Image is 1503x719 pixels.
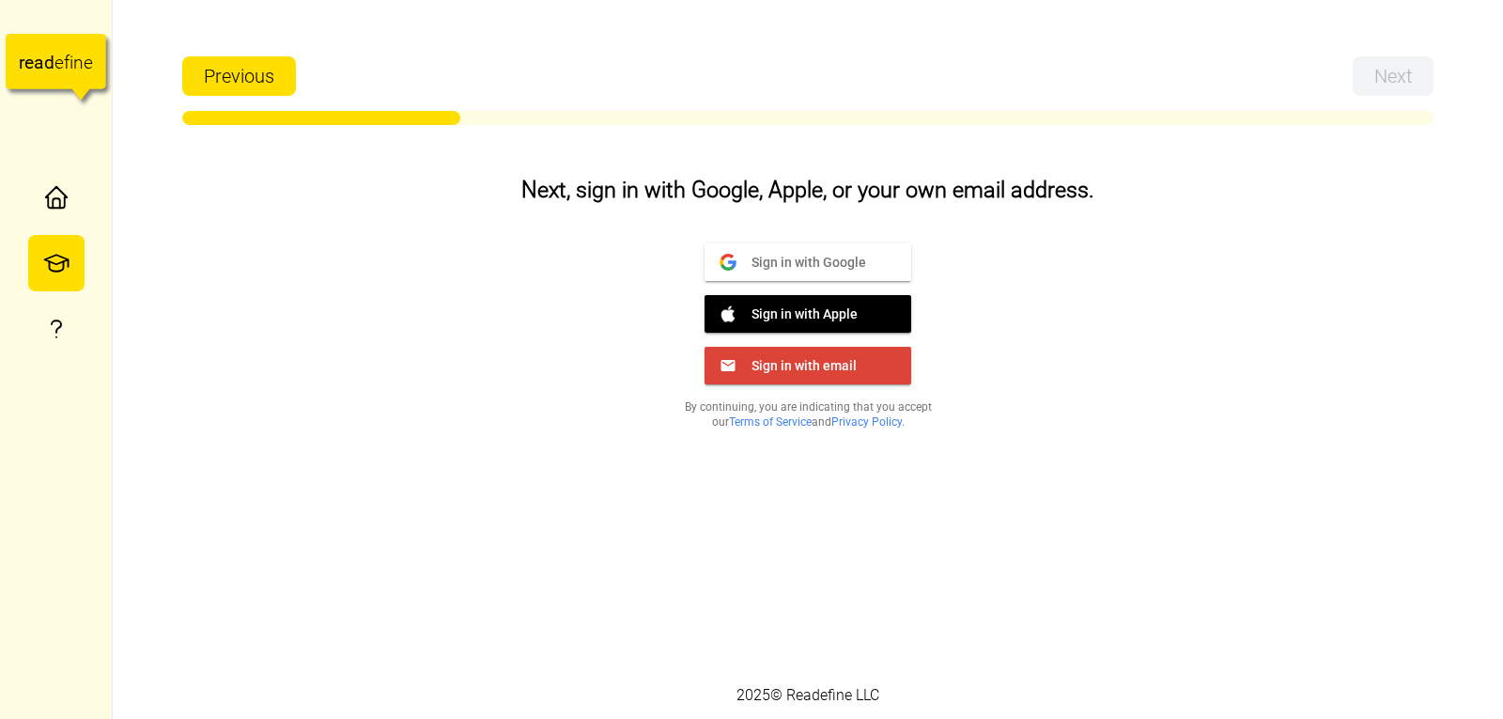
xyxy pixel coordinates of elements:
tspan: e [24,52,34,73]
a: Privacy Policy [831,415,902,429]
a: Terms of Service [729,415,812,429]
span: Sign in with email [736,356,857,373]
tspan: f [64,52,70,73]
span: Next [1374,57,1412,95]
tspan: r [19,52,25,73]
button: Sign in with email [705,347,911,384]
button: Sign in with Apple [705,295,911,333]
button: Previous [182,56,296,96]
p: By continuing, you are indicating that you accept our and . [661,399,954,430]
a: readefine [6,15,106,117]
div: 2025 © Readefine LLC [727,675,889,717]
button: Next [1353,56,1433,96]
tspan: a [34,52,43,73]
h3: Next, sign in with Google, Apple, or your own email address. [338,175,1278,206]
button: Sign in with Google [705,243,911,281]
span: Sign in with Apple [736,305,858,321]
tspan: n [74,52,85,73]
span: Previous [204,57,274,95]
tspan: d [44,52,54,73]
tspan: i [70,52,73,73]
tspan: e [54,52,64,73]
span: Sign in with Google [736,253,866,270]
tspan: e [84,52,93,73]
